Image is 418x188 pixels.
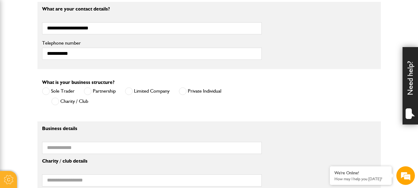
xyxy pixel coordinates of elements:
[403,47,418,125] div: Need help?
[42,126,262,131] p: Business details
[42,159,262,164] p: Charity / club details
[84,87,116,95] label: Partnership
[32,35,104,43] div: Chat with us now
[8,57,113,71] input: Enter your last name
[334,177,387,181] p: How may I help you today?
[51,98,88,105] label: Charity / Club
[125,87,170,95] label: Limited Company
[334,170,387,176] div: We're Online!
[42,7,262,11] p: What are your contact details?
[84,145,112,154] em: Start Chat
[42,87,75,95] label: Sole Trader
[101,3,116,18] div: Minimize live chat window
[42,41,262,46] label: Telephone number
[8,112,113,134] textarea: Type your message and hit 'Enter'
[179,87,221,95] label: Private Individual
[8,94,113,107] input: Enter your phone number
[8,76,113,89] input: Enter your email address
[11,34,26,43] img: d_20077148190_company_1631870298795_20077148190
[42,80,114,85] label: What is your business structure?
